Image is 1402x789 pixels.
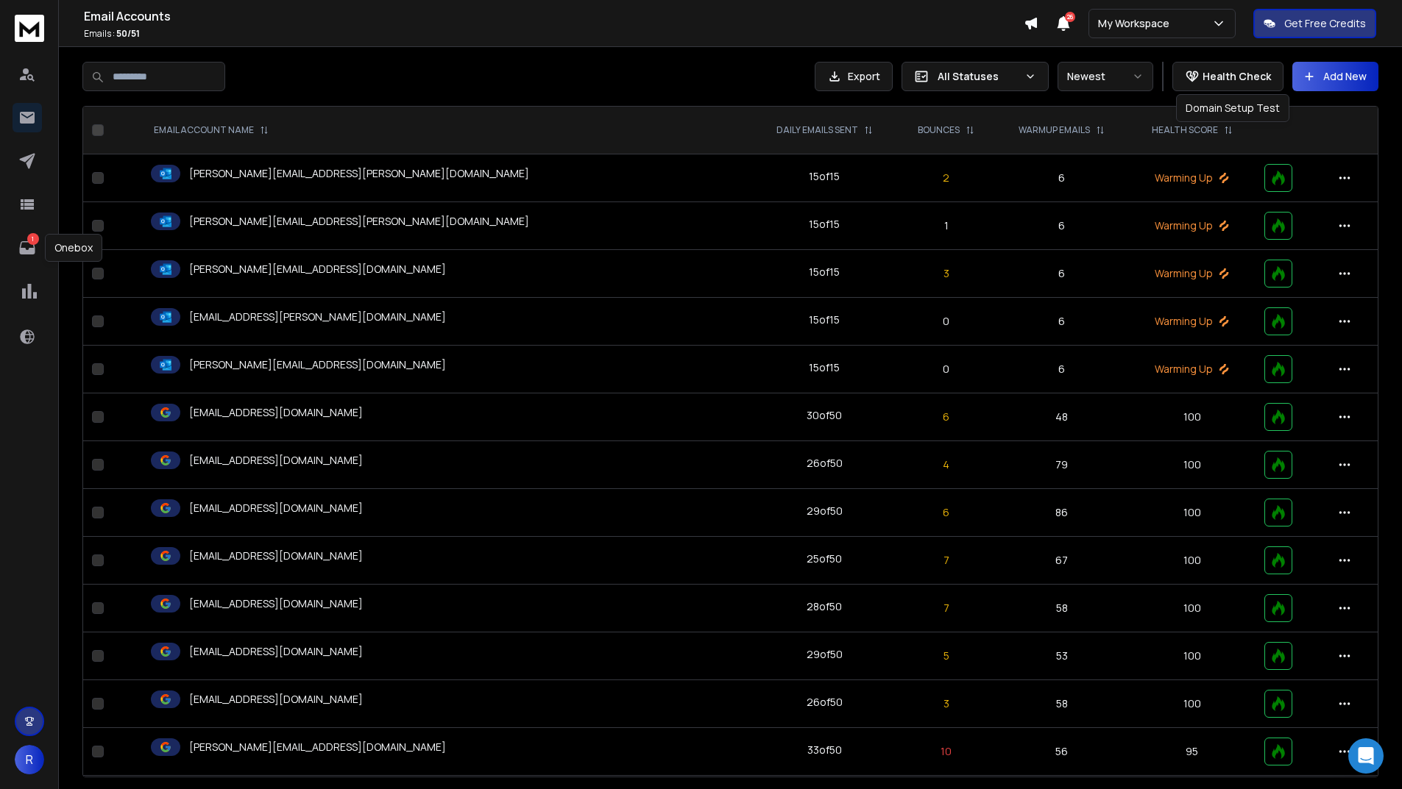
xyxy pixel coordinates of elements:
[807,551,842,566] div: 25 of 50
[815,62,893,91] button: Export
[995,298,1128,346] td: 6
[1128,537,1256,585] td: 100
[1292,62,1378,91] button: Add New
[995,585,1128,632] td: 58
[995,250,1128,298] td: 6
[1128,489,1256,537] td: 100
[809,313,840,327] div: 15 of 15
[189,214,529,229] p: [PERSON_NAME][EMAIL_ADDRESS][PERSON_NAME][DOMAIN_NAME]
[906,553,986,568] p: 7
[1137,362,1247,376] p: Warming Up
[807,456,843,471] div: 26 of 50
[1137,171,1247,185] p: Warming Up
[906,362,986,376] p: 0
[84,7,1024,25] h1: Email Accounts
[906,696,986,711] p: 3
[1253,9,1376,38] button: Get Free Credits
[1128,728,1256,776] td: 95
[189,740,446,754] p: [PERSON_NAME][EMAIL_ADDRESS][DOMAIN_NAME]
[15,15,44,42] img: logo
[154,124,269,136] div: EMAIL ACCOUNT NAME
[1019,124,1090,136] p: WARMUP EMAILS
[189,453,363,468] p: [EMAIL_ADDRESS][DOMAIN_NAME]
[1284,16,1366,31] p: Get Free Credits
[1137,218,1247,233] p: Warming Up
[1152,124,1218,136] p: HEALTH SCORE
[807,408,842,423] div: 30 of 50
[906,218,986,233] p: 1
[1137,266,1247,281] p: Warming Up
[189,692,363,707] p: [EMAIL_ADDRESS][DOMAIN_NAME]
[995,728,1128,776] td: 56
[1058,62,1153,91] button: Newest
[27,233,39,245] p: 1
[189,357,446,372] p: [PERSON_NAME][EMAIL_ADDRESS][DOMAIN_NAME]
[1128,585,1256,632] td: 100
[189,596,363,611] p: [EMAIL_ADDRESS][DOMAIN_NAME]
[995,346,1128,393] td: 6
[1128,632,1256,680] td: 100
[15,745,44,774] button: R
[45,234,102,262] div: Onebox
[938,69,1019,84] p: All Statuses
[1203,69,1271,84] p: Health Check
[1128,680,1256,728] td: 100
[189,405,363,420] p: [EMAIL_ADDRESS][DOMAIN_NAME]
[189,310,446,324] p: [EMAIL_ADDRESS][PERSON_NAME][DOMAIN_NAME]
[807,504,843,518] div: 29 of 50
[807,647,843,662] div: 29 of 50
[906,649,986,663] p: 5
[995,680,1128,728] td: 58
[906,314,986,329] p: 0
[995,393,1128,441] td: 48
[1172,62,1284,91] button: Health Check
[807,743,842,757] div: 33 of 50
[995,537,1128,585] td: 67
[906,601,986,615] p: 7
[189,166,529,181] p: [PERSON_NAME][EMAIL_ADDRESS][PERSON_NAME][DOMAIN_NAME]
[1176,94,1289,122] div: Domain Setup Test
[807,599,842,614] div: 28 of 50
[13,233,42,263] a: 1
[1065,12,1075,22] span: 26
[906,410,986,424] p: 6
[995,632,1128,680] td: 53
[809,360,840,375] div: 15 of 15
[1348,738,1384,774] div: Open Intercom Messenger
[807,695,843,710] div: 26 of 50
[189,549,363,563] p: [EMAIL_ADDRESS][DOMAIN_NAME]
[809,169,840,184] div: 15 of 15
[809,265,840,279] div: 15 of 15
[995,154,1128,202] td: 6
[189,262,446,276] p: [PERSON_NAME][EMAIL_ADDRESS][DOMAIN_NAME]
[189,501,363,515] p: [EMAIL_ADDRESS][DOMAIN_NAME]
[906,266,986,281] p: 3
[906,505,986,520] p: 6
[906,171,986,185] p: 2
[776,124,858,136] p: DAILY EMAILS SENT
[906,744,986,759] p: 10
[918,124,960,136] p: BOUNCES
[995,441,1128,489] td: 79
[995,489,1128,537] td: 86
[906,457,986,472] p: 4
[116,27,140,40] span: 50 / 51
[809,217,840,232] div: 15 of 15
[84,28,1024,40] p: Emails :
[189,644,363,659] p: [EMAIL_ADDRESS][DOMAIN_NAME]
[1128,441,1256,489] td: 100
[995,202,1128,250] td: 6
[1128,393,1256,441] td: 100
[1098,16,1175,31] p: My Workspace
[1137,314,1247,329] p: Warming Up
